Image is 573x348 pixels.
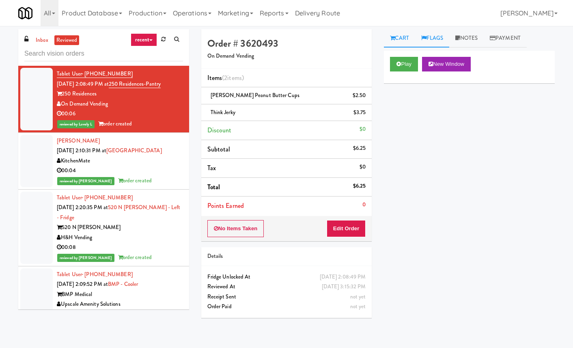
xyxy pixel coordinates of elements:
[207,302,366,312] div: Order Paid
[18,66,189,133] li: Tablet User· [PHONE_NUMBER][DATE] 2:08:49 PM at250 Residences-Pantry250 ResidencesOn Demand Vendi...
[207,220,264,237] button: No Items Taken
[207,38,366,49] h4: Order # 3620493
[118,177,152,184] span: order created
[82,194,133,201] span: · [PHONE_NUMBER]
[360,162,366,172] div: $0
[211,91,299,99] span: [PERSON_NAME] Peanut Butter Cups
[118,253,152,261] span: order created
[484,29,527,48] a: Payment
[24,46,183,61] input: Search vision orders
[449,29,484,48] a: Notes
[322,282,366,292] div: [DATE] 3:15:32 PM
[422,57,471,71] button: New Window
[57,203,181,221] a: 520 N [PERSON_NAME] - Left - Fridge
[222,73,244,82] span: (2 )
[57,177,114,185] span: reviewed by [PERSON_NAME]
[353,108,366,118] div: $3.75
[57,223,183,233] div: 520 N [PERSON_NAME]
[353,91,366,101] div: $2.50
[57,80,109,88] span: [DATE] 2:08:49 PM at
[57,120,95,128] span: reviewed by Lovely L
[350,293,366,300] span: not yet
[227,73,242,82] ng-pluralize: items
[57,194,133,201] a: Tablet User· [PHONE_NUMBER]
[327,220,366,237] button: Edit Order
[360,124,366,134] div: $0
[415,29,450,48] a: Flags
[82,270,133,278] span: · [PHONE_NUMBER]
[350,303,366,310] span: not yet
[57,70,133,78] a: Tablet User· [PHONE_NUMBER]
[57,242,183,253] div: 00:08
[109,80,161,88] a: 250 Residences-Pantry
[320,272,366,282] div: [DATE] 2:08:49 PM
[82,70,133,78] span: · [PHONE_NUMBER]
[54,35,80,45] a: reviewed
[57,99,183,109] div: On Demand Vending
[57,109,183,119] div: 00:06
[108,280,138,288] a: BMP - Cooler
[57,290,183,300] div: BMP Medical
[57,299,183,309] div: Upscale Amenity Solutions
[207,182,220,192] span: Total
[57,254,114,262] span: reviewed by [PERSON_NAME]
[207,125,232,135] span: Discount
[353,181,366,191] div: $6.25
[207,73,244,82] span: Items
[207,282,366,292] div: Reviewed At
[57,203,108,211] span: [DATE] 2:20:35 PM at
[207,53,366,59] h5: On Demand Vending
[353,143,366,153] div: $6.25
[106,147,162,154] a: [GEOGRAPHIC_DATA]
[57,166,183,176] div: 00:04
[207,145,230,154] span: Subtotal
[57,233,183,243] div: H&H Vending
[18,266,189,333] li: Tablet User· [PHONE_NUMBER][DATE] 2:09:52 PM atBMP - CoolerBMP MedicalUpscale Amenity Solutions00...
[18,6,32,20] img: Micromart
[57,89,183,99] div: 250 Residences
[18,190,189,266] li: Tablet User· [PHONE_NUMBER][DATE] 2:20:35 PM at520 N [PERSON_NAME] - Left - Fridge520 N [PERSON_N...
[207,163,216,173] span: Tax
[207,272,366,282] div: Fridge Unlocked At
[207,251,366,262] div: Details
[207,292,366,302] div: Receipt Sent
[57,137,100,145] a: [PERSON_NAME]
[131,33,157,46] a: recent
[384,29,415,48] a: Cart
[57,270,133,278] a: Tablet User· [PHONE_NUMBER]
[57,280,108,288] span: [DATE] 2:09:52 PM at
[207,201,244,210] span: Points Earned
[57,147,106,154] span: [DATE] 2:10:31 PM at
[390,57,418,71] button: Play
[18,133,189,190] li: [PERSON_NAME][DATE] 2:10:31 PM at[GEOGRAPHIC_DATA]KitchenMate00:04reviewed by [PERSON_NAME]order ...
[98,120,132,128] span: order created
[57,156,183,166] div: KitchenMate
[211,108,235,116] span: Think Jerky
[362,200,366,210] div: 0
[34,35,50,45] a: inbox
